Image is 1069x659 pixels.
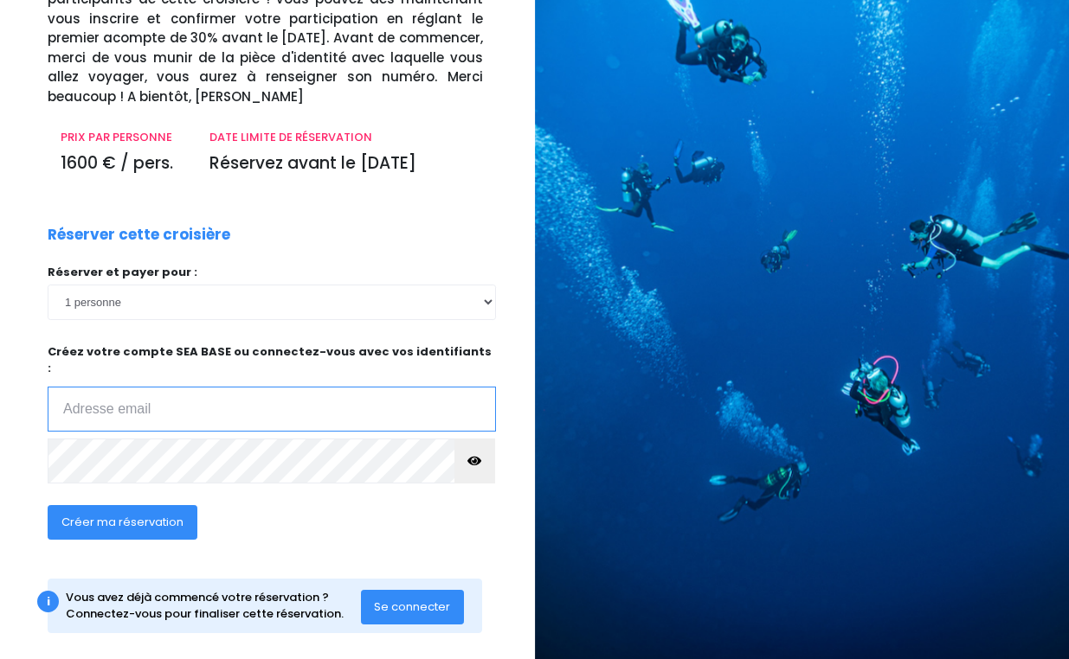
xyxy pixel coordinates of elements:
input: Adresse email [48,387,496,432]
p: Réserver et payer pour : [48,264,496,281]
button: Se connecter [361,590,465,624]
p: Réservez avant le [DATE] [209,151,482,176]
p: 1600 € / pers. [61,151,184,176]
p: Créez votre compte SEA BASE ou connectez-vous avec vos identifiants : [48,343,496,432]
div: i [37,591,59,612]
span: Créer ma réservation [61,514,184,530]
button: Créer ma réservation [48,505,197,540]
a: Se connecter [361,598,465,613]
p: DATE LIMITE DE RÉSERVATION [209,129,482,146]
p: Réserver cette croisière [48,224,230,246]
span: Se connecter [374,598,450,615]
div: Vous avez déjà commencé votre réservation ? Connectez-vous pour finaliser cette réservation. [66,589,361,623]
p: PRIX PAR PERSONNE [61,129,184,146]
